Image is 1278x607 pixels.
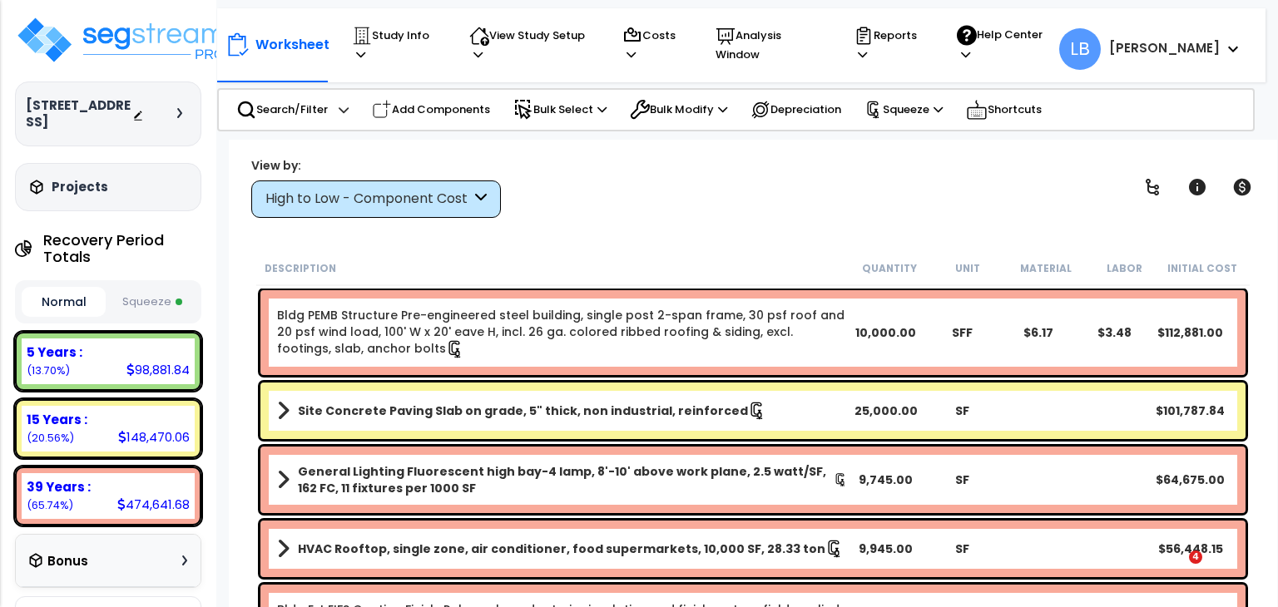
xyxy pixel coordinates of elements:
div: 474,641.68 [117,496,190,513]
p: Reports [854,26,925,64]
p: Help Center [957,25,1050,64]
p: Study Info [352,26,437,64]
b: HVAC Rooftop, single zone, air conditioner, food supermarkets, 10,000 SF, 28.33 ton [298,540,825,557]
div: 148,470.06 [118,428,190,446]
div: $3.48 [1077,324,1152,341]
div: SF [924,540,1000,557]
p: Add Components [372,100,490,120]
div: 98,881.84 [126,361,190,378]
b: [PERSON_NAME] [1109,39,1220,57]
a: Individual Item [277,307,848,358]
p: View Study Setup [469,26,591,64]
h3: [STREET_ADDRESS] [26,97,132,131]
div: 9,745.00 [849,471,924,488]
small: Material [1020,262,1072,275]
div: Depreciation [741,91,850,128]
div: SF [924,402,1000,419]
b: 15 Years : [27,411,87,428]
small: 13.695667487791235% [27,363,70,378]
small: Labor [1107,262,1142,275]
small: 20.563903075149227% [27,431,74,445]
p: Bulk Modify [630,100,727,120]
div: 9,945.00 [849,540,924,557]
div: $56,448.15 [1152,540,1228,557]
div: $112,881.00 [1152,324,1228,341]
img: logo_pro_r.png [15,15,231,65]
b: Site Concrete Paving Slab on grade, 5" thick, non industrial, reinforced [298,402,748,419]
a: Assembly Title [277,537,848,560]
div: SF [924,471,1000,488]
div: View by: [251,157,501,174]
p: Costs [622,26,685,64]
div: 25,000.00 [849,402,924,419]
p: Search/Filter [236,100,328,120]
b: General Lighting Fluorescent high bay-4 lamp, 8'-10' above work plane, 2.5 watt/SF, 162 FC, 11 fi... [298,463,834,496]
a: Assembly Title [277,399,848,422]
div: $6.17 [1000,324,1076,341]
div: $64,675.00 [1152,471,1228,488]
div: Add Components [363,91,499,128]
div: Shortcuts [957,90,1051,130]
span: LB [1059,28,1101,70]
p: Analysis Window [716,26,822,64]
div: 10,000.00 [849,324,924,341]
div: High to Low - Component Cost [265,190,471,209]
button: Squeeze [110,288,194,317]
h4: Recovery Period Totals [43,232,201,265]
small: Quantity [862,262,917,275]
p: Squeeze [864,101,943,119]
iframe: Intercom live chat [1155,550,1195,590]
p: Depreciation [750,100,841,120]
div: SFF [924,324,1000,341]
b: 39 Years : [27,478,91,496]
span: 4 [1189,550,1202,564]
b: 5 Years : [27,343,82,361]
small: Unit [955,262,980,275]
div: $101,787.84 [1152,402,1228,419]
h3: Projects [52,179,108,195]
a: Assembly Title [277,463,848,496]
p: Bulk Select [513,100,607,120]
small: Description [265,262,336,275]
p: Worksheet [255,33,329,56]
h3: Bonus [47,555,88,569]
small: Initial Cost [1167,262,1237,275]
button: Normal [22,287,106,317]
small: 65.74042943705953% [27,498,73,512]
p: Shortcuts [966,98,1042,121]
